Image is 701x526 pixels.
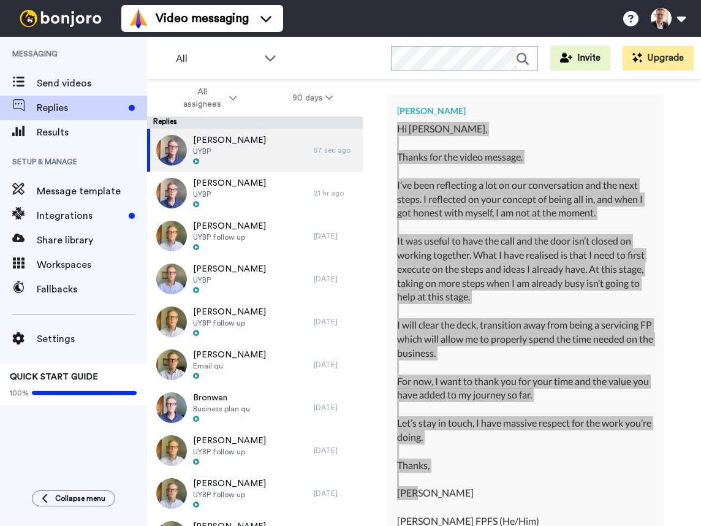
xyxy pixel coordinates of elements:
button: 90 days [265,87,361,109]
span: UYBP follow up [193,490,266,500]
div: [DATE] [314,446,357,455]
span: Email qu [193,361,266,371]
div: 21 hr ago [314,188,357,198]
span: Replies [37,101,124,115]
img: 9ce7a498-a972-4619-ac8b-371c6b644d22-thumb.jpg [156,135,187,166]
span: UYBP [193,275,266,285]
img: 8f221b02-a48b-4710-a224-207cb406b554-thumb.jpg [156,307,187,337]
span: Bronwen [193,392,250,404]
span: Workspaces [37,257,147,272]
a: [PERSON_NAME]UYBP follow up[DATE] [147,215,363,257]
span: 100% [10,388,29,398]
a: [PERSON_NAME]Email qu[DATE] [147,343,363,386]
img: vm-color.svg [129,9,148,28]
span: All [176,51,258,66]
img: 4d057da7-8e97-4498-b4f2-ccea796c01f7-thumb.jpg [156,221,187,251]
span: QUICK START GUIDE [10,373,98,381]
button: Collapse menu [32,490,115,506]
span: UYBP follow up [193,447,266,457]
button: All assignees [150,81,265,115]
span: Send videos [37,76,147,91]
a: [PERSON_NAME]UYBP21 hr ago [147,172,363,215]
span: Video messaging [156,10,249,27]
span: [PERSON_NAME] [193,263,266,275]
div: Replies [147,116,363,129]
div: [DATE] [314,317,357,327]
span: Results [37,125,147,140]
span: Settings [37,332,147,346]
a: [PERSON_NAME]UYBP57 sec ago [147,129,363,172]
img: 4d036e7b-7612-4704-ab83-287bf095bdc8-thumb.jpg [156,392,187,423]
img: 24aa6180-da43-4975-97eb-6a72442a14e5-thumb.jpg [156,478,187,509]
div: [DATE] [314,489,357,498]
img: 6219862e-4e90-4a14-aedf-d3925a679173-thumb.jpg [156,349,187,380]
img: 77aa521c-1c69-481c-b6ff-75f12e7db589-thumb.jpg [156,435,187,466]
span: [PERSON_NAME] [193,435,266,447]
span: UYBP [193,189,266,199]
span: [PERSON_NAME] [193,134,266,147]
div: [DATE] [314,360,357,370]
span: Message template [37,184,147,199]
button: Invite [550,46,610,71]
span: [PERSON_NAME] [193,306,266,318]
span: Share library [37,233,147,248]
button: Upgrade [623,46,694,71]
div: [DATE] [314,231,357,241]
img: bj-logo-header-white.svg [15,10,107,27]
a: [PERSON_NAME]UYBP follow up[DATE] [147,472,363,515]
div: [PERSON_NAME] [397,105,654,117]
div: [DATE] [314,274,357,284]
a: [PERSON_NAME]UYBP[DATE] [147,257,363,300]
span: Fallbacks [37,282,147,297]
span: All assignees [177,86,227,110]
img: 8343f210-f354-45b0-9b79-e15558865b0d-thumb.jpg [156,264,187,294]
a: [PERSON_NAME]UYBP follow up[DATE] [147,429,363,472]
span: [PERSON_NAME] [193,349,266,361]
span: [PERSON_NAME] [193,177,266,189]
img: bb573c46-ba40-4178-b7f7-bfed7fb0c08e-thumb.jpg [156,178,187,208]
a: [PERSON_NAME]UYBP follow up[DATE] [147,300,363,343]
span: UYBP follow up [193,318,266,328]
span: UYBP [193,147,266,156]
div: [DATE] [314,403,357,413]
span: Business plan qu [193,404,250,414]
span: Integrations [37,208,124,223]
span: UYBP follow up [193,232,266,242]
div: 57 sec ago [314,145,357,155]
span: [PERSON_NAME] [193,220,266,232]
span: [PERSON_NAME] [193,478,266,490]
a: BronwenBusiness plan qu[DATE] [147,386,363,429]
span: Collapse menu [55,494,105,503]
